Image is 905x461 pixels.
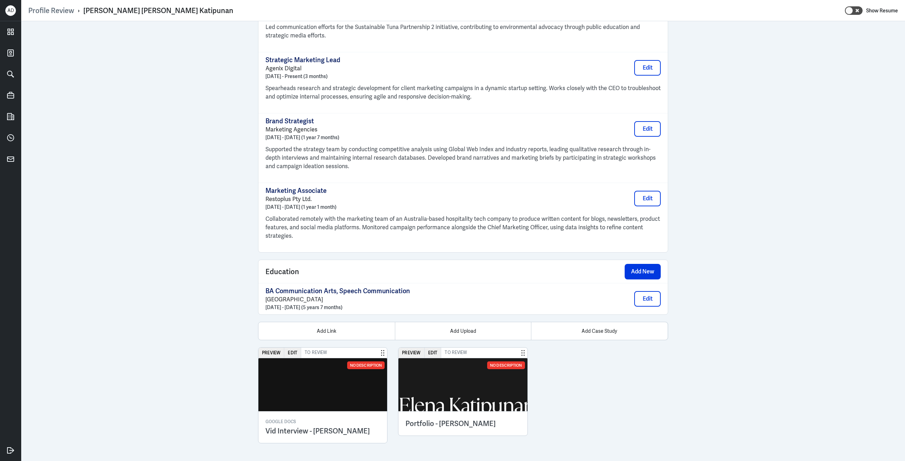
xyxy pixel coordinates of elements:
p: Agenix Digital [265,64,340,73]
span: Education [265,266,299,277]
div: Add Case Study [531,322,667,340]
p: Marketing Agencies [265,125,339,134]
h3: Vid Interview - [PERSON_NAME] [265,426,380,436]
p: Brand Strategist [265,117,339,125]
div: No Description [487,361,525,369]
p: Marketing Associate [265,187,337,195]
button: Edit [634,60,661,76]
span: To Review [441,348,471,358]
p: › [74,6,83,15]
button: Edit [634,121,661,137]
p: Led communication efforts for the Sustainable Tuna Partnership 2 initiative, contributing to envi... [265,23,661,40]
div: [PERSON_NAME] [PERSON_NAME] Katipunan [83,6,233,15]
button: Edit [634,191,661,206]
p: Restoplus Pty Ltd. [265,195,337,203]
div: Add Upload [395,322,531,340]
div: AD [5,5,16,16]
p: [GEOGRAPHIC_DATA] [265,295,410,304]
button: Preview [258,348,284,358]
div: No Description [347,361,385,369]
p: Spearheads research and strategic development for client marketing campaigns in a dynamic startup... [265,84,661,101]
p: [DATE] - Present (3 months) [265,73,340,80]
button: Edit [634,291,661,307]
p: Strategic Marketing Lead [265,56,340,64]
div: Add Link [258,322,395,340]
p: [DATE] - [DATE] (5 years 7 months) [265,304,410,311]
button: Edit [425,348,442,358]
span: To Review [301,348,331,358]
p: BA Communication Arts, Speech Communication [265,287,410,295]
p: Google Docs [265,419,380,425]
p: Collaborated remotely with the marketing team of an Australia-based hospitality tech company to p... [265,215,661,240]
label: Show Resume [866,6,898,15]
button: Preview [398,348,424,358]
p: [DATE] - [DATE] (1 year 7 months) [265,134,339,141]
p: [DATE] - [DATE] (1 year 1 month) [265,203,337,211]
h3: Portfolio - [PERSON_NAME] [405,419,520,429]
a: Profile Review [28,6,74,15]
p: Supported the strategy team by conducting competitive analysis using Global Web Index and industr... [265,145,661,171]
button: Edit [284,348,301,358]
button: Add New [625,264,661,279]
